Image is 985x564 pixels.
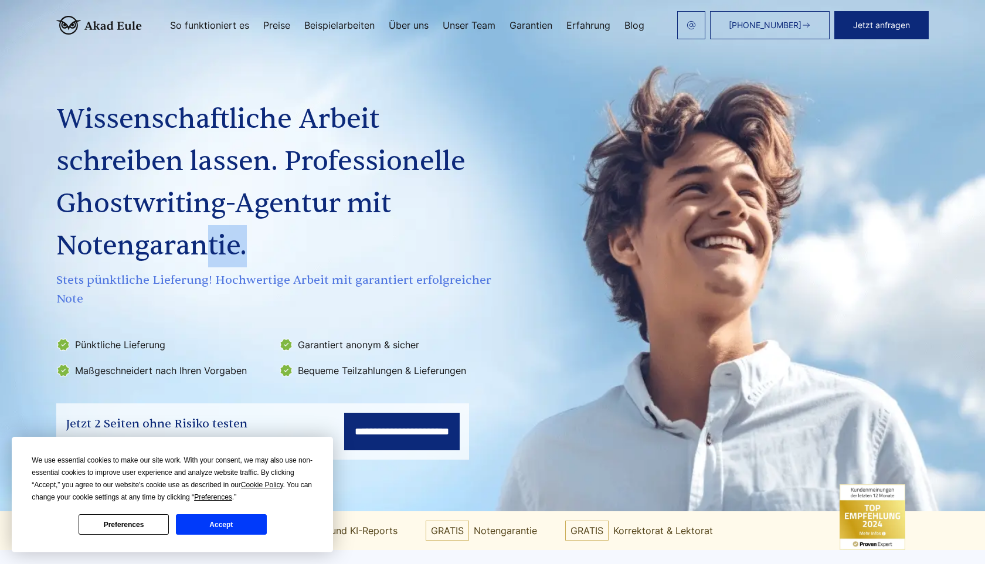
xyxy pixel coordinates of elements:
[729,21,801,30] span: [PHONE_NUMBER]
[389,21,429,30] a: Über uns
[79,514,169,535] button: Preferences
[834,11,929,39] button: Jetzt anfragen
[613,521,713,540] span: Korrektorat & Lektorat
[624,21,644,30] a: Blog
[474,521,537,540] span: Notengarantie
[279,335,495,354] li: Garantiert anonym & sicher
[426,521,469,541] span: GRATIS
[56,335,272,354] li: Pünktliche Lieferung
[12,437,333,552] div: Cookie Consent Prompt
[710,11,830,39] a: [PHONE_NUMBER]
[566,21,610,30] a: Erfahrung
[176,514,266,535] button: Accept
[194,493,232,501] span: Preferences
[279,361,495,380] li: Bequeme Teilzahlungen & Lieferungen
[565,521,609,541] span: GRATIS
[304,21,375,30] a: Beispielarbeiten
[510,21,552,30] a: Garantien
[288,521,398,540] span: Plagiats- und KI-Reports
[66,434,247,449] div: 347 Bestellungen in den vergangenen 7 Tagen
[56,361,272,380] li: Maßgeschneidert nach Ihren Vorgaben
[241,481,283,489] span: Cookie Policy
[32,454,313,504] div: We use essential cookies to make our site work. With your consent, we may also use non-essential ...
[443,21,495,30] a: Unser Team
[66,414,247,433] div: Jetzt 2 Seiten ohne Risiko testen
[56,271,497,308] span: Stets pünktliche Lieferung! Hochwertige Arbeit mit garantiert erfolgreicher Note
[170,21,249,30] a: So funktioniert es
[263,21,290,30] a: Preise
[56,98,497,267] h1: Wissenschaftliche Arbeit schreiben lassen. Professionelle Ghostwriting-Agentur mit Notengarantie.
[687,21,696,30] img: email
[56,16,142,35] img: logo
